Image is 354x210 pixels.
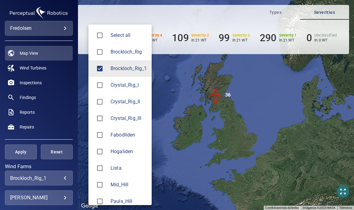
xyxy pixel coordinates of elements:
span: Crystal_Rig_I [93,79,106,92]
span: Select all [111,32,147,39]
span: Mid_Hill [111,181,147,188]
div: Wind Farms Crystal_Rig_II [111,98,147,105]
span: Lista [93,162,106,175]
span: Fabodliden [93,129,106,141]
span: Fabodliden [111,131,147,139]
div: Wind Farms Crystal_Rig_III [111,115,147,122]
div: Wind Farms Pauls_Hill [111,198,147,205]
div: Wind Farms Hogaliden [111,148,147,155]
span: Pauls_Hill [93,195,106,208]
span: Crystal_Rig_II [111,98,147,105]
span: Hogaliden [111,148,147,155]
span: Brockloch_Rig_1 [111,65,147,72]
div: Wind Farms Brockloch_Rig_1 [111,65,147,72]
span: Pauls_Hill [111,198,147,205]
span: Crystal_Rig_III [93,112,106,125]
span: Brockloch_Rig_1 [93,62,106,75]
span: Crystal_Rig_II [93,95,106,108]
div: Wind Farms Brockloch_Rig [111,48,147,56]
div: Wind Farms Crystal_Rig_I [111,81,147,89]
span: Brockloch_Rig [93,46,106,58]
div: Wind Farms Lista [111,164,147,172]
span: Mid_Hill [93,178,106,191]
span: Lista [111,164,147,172]
span: Crystal_Rig_III [111,115,147,122]
span: Brockloch_Rig [111,48,147,56]
span: Crystal_Rig_I [111,81,147,89]
span: Hogaliden [93,145,106,158]
div: Wind Farms Fabodliden [111,131,147,139]
div: Wind Farms Mid_Hill [111,181,147,188]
